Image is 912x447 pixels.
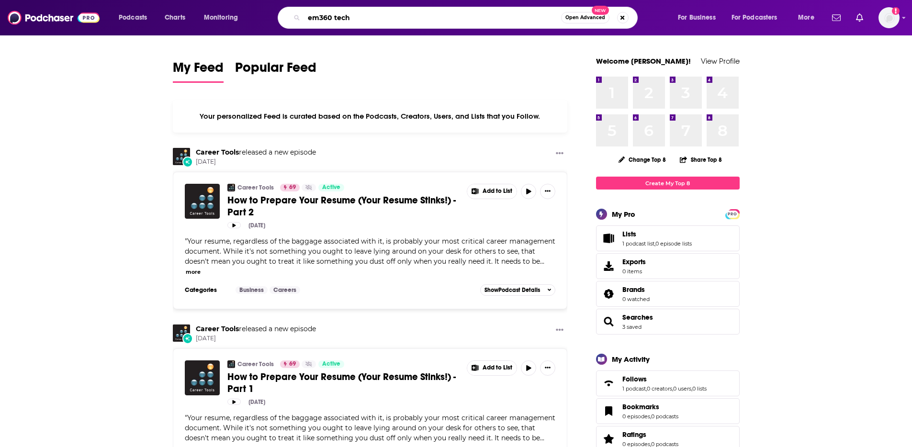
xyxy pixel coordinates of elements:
[227,194,456,218] span: How to Prepare Your Resume (Your Resume Stinks!) - Part 2
[622,240,654,247] a: 1 podcast list
[467,184,517,199] button: Show More Button
[654,240,655,247] span: ,
[727,211,738,218] span: PRO
[596,370,740,396] span: Follows
[248,399,265,405] div: [DATE]
[227,194,460,218] a: How to Prepare Your Resume (Your Resume Stinks!) - Part 2
[596,398,740,424] span: Bookmarks
[112,10,159,25] button: open menu
[540,184,555,199] button: Show More Button
[227,184,235,191] img: Career Tools
[732,11,777,24] span: For Podcasters
[725,10,791,25] button: open menu
[561,12,609,23] button: Open AdvancedNew
[612,355,650,364] div: My Activity
[791,10,826,25] button: open menu
[622,402,659,411] span: Bookmarks
[185,184,220,219] img: How to Prepare Your Resume (Your Resume Stinks!) - Part 2
[599,315,619,328] a: Searches
[596,253,740,279] a: Exports
[622,268,646,275] span: 0 items
[596,177,740,190] a: Create My Top 8
[484,287,540,293] span: Show Podcast Details
[622,413,650,420] a: 0 episodes
[565,15,605,20] span: Open Advanced
[483,364,512,371] span: Add to List
[878,7,900,28] img: User Profile
[196,324,239,333] a: Career Tools
[318,184,344,191] a: Active
[552,324,567,336] button: Show More Button
[280,360,300,368] a: 69
[646,385,647,392] span: ,
[622,230,636,238] span: Lists
[227,371,456,395] span: How to Prepare Your Resume (Your Resume Stinks!) - Part 1
[185,413,555,442] span: Your resume, regardless of the baggage associated with it, is probably your most critical career ...
[671,10,728,25] button: open menu
[483,188,512,195] span: Add to List
[196,148,239,156] a: Career Tools
[196,158,316,166] span: [DATE]
[878,7,900,28] span: Logged in as amandalamPR
[679,150,722,169] button: Share Top 8
[237,360,274,368] a: Career Tools
[650,413,651,420] span: ,
[622,402,678,411] a: Bookmarks
[186,268,201,276] button: more
[596,225,740,251] span: Lists
[599,404,619,418] a: Bookmarks
[8,9,100,27] a: Podchaser - Follow, Share and Rate Podcasts
[678,11,716,24] span: For Business
[651,413,678,420] a: 0 podcasts
[287,7,647,29] div: Search podcasts, credits, & more...
[270,286,300,294] a: Careers
[227,371,460,395] a: How to Prepare Your Resume (Your Resume Stinks!) - Part 1
[622,430,646,439] span: Ratings
[852,10,867,26] a: Show notifications dropdown
[622,296,650,302] a: 0 watched
[622,257,646,266] span: Exports
[622,375,707,383] a: Follows
[248,222,265,229] div: [DATE]
[204,11,238,24] span: Monitoring
[196,335,316,343] span: [DATE]
[173,324,190,342] img: Career Tools
[622,313,653,322] a: Searches
[622,285,650,294] a: Brands
[596,309,740,335] span: Searches
[185,237,555,266] span: "
[480,284,556,296] button: ShowPodcast Details
[322,359,340,369] span: Active
[318,360,344,368] a: Active
[196,324,316,334] h3: released a new episode
[552,148,567,160] button: Show More Button
[185,286,228,294] h3: Categories
[280,184,300,191] a: 69
[647,385,672,392] a: 0 creators
[173,100,568,133] div: Your personalized Feed is curated based on the Podcasts, Creators, Users, and Lists that you Follow.
[173,148,190,165] img: Career Tools
[322,183,340,192] span: Active
[599,259,619,273] span: Exports
[613,154,672,166] button: Change Top 8
[467,361,517,375] button: Show More Button
[236,286,268,294] a: Business
[672,385,673,392] span: ,
[235,59,316,83] a: Popular Feed
[612,210,635,219] div: My Pro
[655,240,692,247] a: 0 episode lists
[227,360,235,368] img: Career Tools
[185,360,220,395] img: How to Prepare Your Resume (Your Resume Stinks!) - Part 1
[622,285,645,294] span: Brands
[878,7,900,28] button: Show profile menu
[599,432,619,446] a: Ratings
[892,7,900,15] svg: Add a profile image
[185,237,555,266] span: Your resume, regardless of the baggage associated with it, is probably your most critical career ...
[540,434,544,442] span: ...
